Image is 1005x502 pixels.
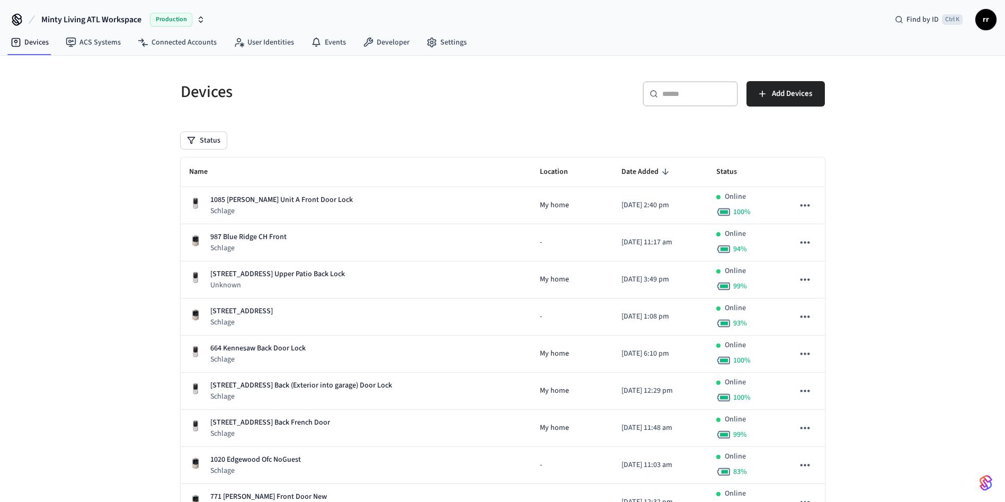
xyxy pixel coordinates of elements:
p: [DATE] 3:49 pm [621,274,699,285]
span: Find by ID [906,14,939,25]
p: 664 Kennesaw Back Door Lock [210,343,306,354]
p: [DATE] 11:17 am [621,237,699,248]
p: Online [725,451,746,462]
p: Unknown [210,280,345,290]
p: Schlage [210,243,287,253]
p: [DATE] 2:40 pm [621,200,699,211]
span: 99 % [733,281,747,292]
p: Online [725,228,746,240]
span: Add Devices [772,87,812,101]
span: 99 % [733,429,747,440]
p: [STREET_ADDRESS] Back (Exterior into garage) Door Lock [210,380,392,391]
p: Online [725,191,746,202]
a: Developer [354,33,418,52]
a: Settings [418,33,475,52]
span: rr [976,10,995,29]
span: 100 % [733,207,751,217]
a: ACS Systems [57,33,129,52]
span: My home [540,422,569,434]
p: Online [725,303,746,314]
p: [DATE] 1:08 pm [621,311,699,322]
span: 100 % [733,355,751,366]
p: Online [725,414,746,425]
span: - [540,311,542,322]
span: Ctrl K [942,14,963,25]
span: 83 % [733,466,747,477]
span: 93 % [733,318,747,329]
p: Online [725,377,746,388]
button: Add Devices [746,81,825,107]
div: Find by IDCtrl K [886,10,971,29]
img: SeamLogoGradient.69752ec5.svg [980,474,992,491]
a: User Identities [225,33,303,52]
span: Date Added [621,164,672,180]
p: 1020 Edgewood Ofc NoGuest [210,454,301,465]
p: [STREET_ADDRESS] Back French Door [210,417,330,428]
p: [DATE] 6:10 pm [621,348,699,359]
p: Schlage [210,428,330,439]
img: Yale Assure Touchscreen Wifi Smart Lock, Satin Nickel, Front [189,271,202,284]
span: Minty Living ATL Workspace [41,13,141,26]
p: [STREET_ADDRESS] Upper Patio Back Lock [210,269,345,280]
p: [DATE] 11:03 am [621,460,699,471]
span: My home [540,274,569,285]
span: My home [540,200,569,211]
p: Schlage [210,317,273,328]
span: My home [540,385,569,397]
span: - [540,460,542,471]
a: Connected Accounts [129,33,225,52]
span: Location [540,164,582,180]
p: Online [725,266,746,277]
span: - [540,237,542,248]
p: Schlage [210,354,306,365]
p: [STREET_ADDRESS] [210,306,273,317]
span: 100 % [733,392,751,403]
button: rr [975,9,997,30]
img: Schlage Sense Smart Deadbolt with Camelot Trim, Front [189,234,202,247]
img: Yale Assure Touchscreen Wifi Smart Lock, Satin Nickel, Front [189,383,202,395]
img: Schlage Sense Smart Deadbolt with Camelot Trim, Front [189,309,202,321]
p: Online [725,340,746,351]
span: Status [716,164,751,180]
h5: Devices [181,81,496,103]
a: Events [303,33,354,52]
a: Devices [2,33,57,52]
p: Schlage [210,391,392,402]
img: Schlage Sense Smart Deadbolt with Camelot Trim, Front [189,457,202,470]
p: Schlage [210,465,301,476]
p: Schlage [210,206,353,216]
img: Yale Assure Touchscreen Wifi Smart Lock, Satin Nickel, Front [189,346,202,358]
p: 1085 [PERSON_NAME] Unit A Front Door Lock [210,195,353,206]
img: Yale Assure Touchscreen Wifi Smart Lock, Satin Nickel, Front [189,197,202,210]
span: Production [150,13,192,27]
p: Online [725,488,746,499]
p: [DATE] 12:29 pm [621,385,699,397]
p: 987 Blue Ridge CH Front [210,232,287,243]
span: Name [189,164,221,180]
img: Yale Assure Touchscreen Wifi Smart Lock, Satin Nickel, Front [189,420,202,433]
p: [DATE] 11:48 am [621,422,699,434]
span: 94 % [733,244,747,254]
span: My home [540,348,569,359]
button: Status [181,132,227,149]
